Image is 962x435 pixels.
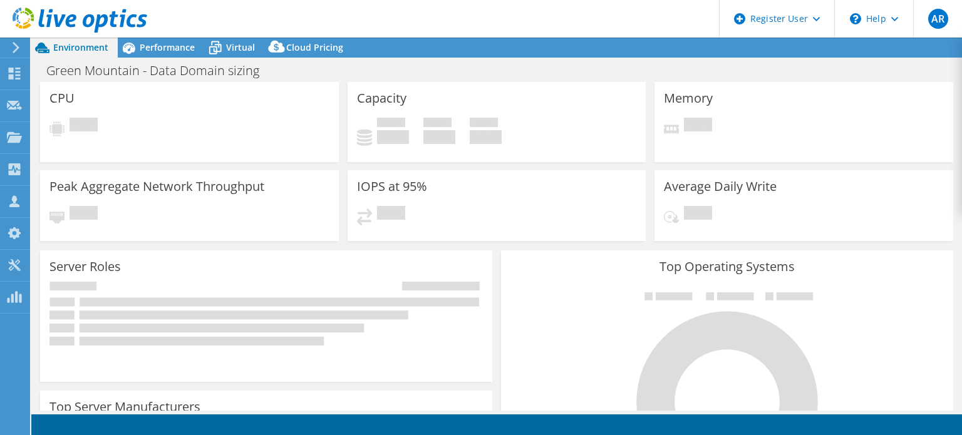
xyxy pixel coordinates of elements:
span: Free [423,118,452,130]
h3: Memory [664,91,713,105]
span: Cloud Pricing [286,41,343,53]
span: Environment [53,41,108,53]
span: Performance [140,41,195,53]
h4: 0 GiB [377,130,409,144]
h3: Capacity [357,91,406,105]
h3: Peak Aggregate Network Throughput [49,180,264,193]
span: Virtual [226,41,255,53]
span: Pending [684,206,712,223]
span: Pending [70,118,98,135]
h3: Top Operating Systems [510,260,944,274]
span: Total [470,118,498,130]
span: Pending [70,206,98,223]
span: Pending [684,118,712,135]
span: Used [377,118,405,130]
h4: 0 GiB [423,130,455,144]
h3: Average Daily Write [664,180,777,193]
svg: \n [850,13,861,24]
h3: IOPS at 95% [357,180,427,193]
span: Pending [377,206,405,223]
h3: CPU [49,91,75,105]
h4: 0 GiB [470,130,502,144]
h3: Server Roles [49,260,121,274]
h3: Top Server Manufacturers [49,400,200,414]
h1: Green Mountain - Data Domain sizing [41,64,279,78]
span: AR [928,9,948,29]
